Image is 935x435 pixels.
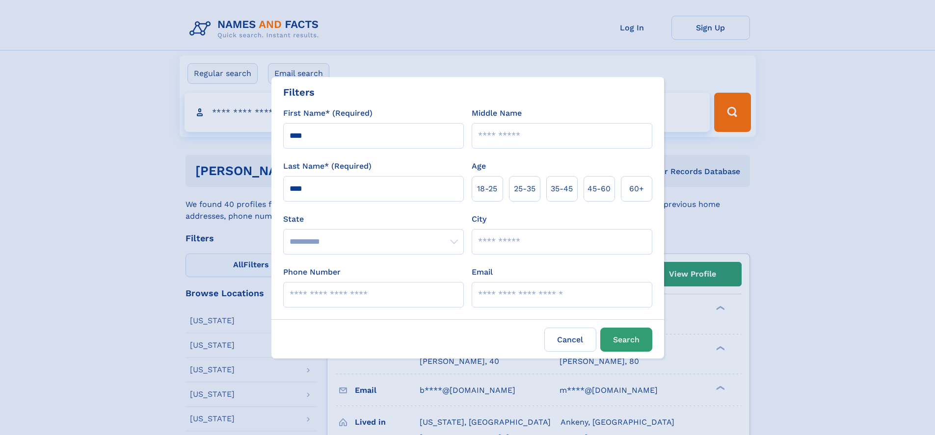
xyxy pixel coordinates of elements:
[472,266,493,278] label: Email
[283,85,315,100] div: Filters
[588,183,611,195] span: 45‑60
[283,213,464,225] label: State
[283,266,341,278] label: Phone Number
[283,160,372,172] label: Last Name* (Required)
[551,183,573,195] span: 35‑45
[629,183,644,195] span: 60+
[472,107,522,119] label: Middle Name
[283,107,373,119] label: First Name* (Required)
[600,328,652,352] button: Search
[544,328,596,352] label: Cancel
[514,183,535,195] span: 25‑35
[472,213,486,225] label: City
[477,183,497,195] span: 18‑25
[472,160,486,172] label: Age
